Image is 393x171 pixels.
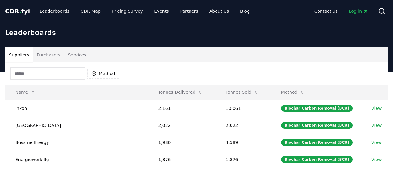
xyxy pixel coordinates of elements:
a: Partners [175,6,203,17]
td: 4,589 [216,134,271,151]
td: 1,980 [148,134,216,151]
a: View [371,156,382,163]
td: 2,161 [148,100,216,117]
a: Log in [344,6,373,17]
td: 2,022 [216,117,271,134]
a: CDR.fyi [5,7,30,16]
button: Tonnes Delivered [153,86,208,98]
td: 2,022 [148,117,216,134]
a: Events [149,6,174,17]
button: Method [87,69,119,79]
a: View [371,122,382,128]
a: Contact us [309,6,343,17]
nav: Main [35,6,255,17]
h1: Leaderboards [5,27,388,37]
button: Purchasers [33,47,64,62]
button: Method [276,86,310,98]
button: Services [64,47,90,62]
td: 1,876 [148,151,216,168]
a: View [371,105,382,111]
div: Biochar Carbon Removal (BCR) [281,156,353,163]
a: View [371,139,382,146]
button: Suppliers [5,47,33,62]
a: Blog [235,6,255,17]
td: Bussme Energy [5,134,148,151]
a: CDR Map [76,6,106,17]
span: . [19,7,21,15]
nav: Main [309,6,373,17]
td: Energiewerk Ilg [5,151,148,168]
span: CDR fyi [5,7,30,15]
div: Biochar Carbon Removal (BCR) [281,105,353,112]
td: 10,061 [216,100,271,117]
a: Leaderboards [35,6,75,17]
button: Tonnes Sold [221,86,264,98]
div: Biochar Carbon Removal (BCR) [281,139,353,146]
td: [GEOGRAPHIC_DATA] [5,117,148,134]
a: Pricing Survey [107,6,148,17]
button: Name [10,86,40,98]
a: About Us [204,6,234,17]
span: Log in [349,8,368,14]
td: Inkoh [5,100,148,117]
td: 1,876 [216,151,271,168]
div: Biochar Carbon Removal (BCR) [281,122,353,129]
